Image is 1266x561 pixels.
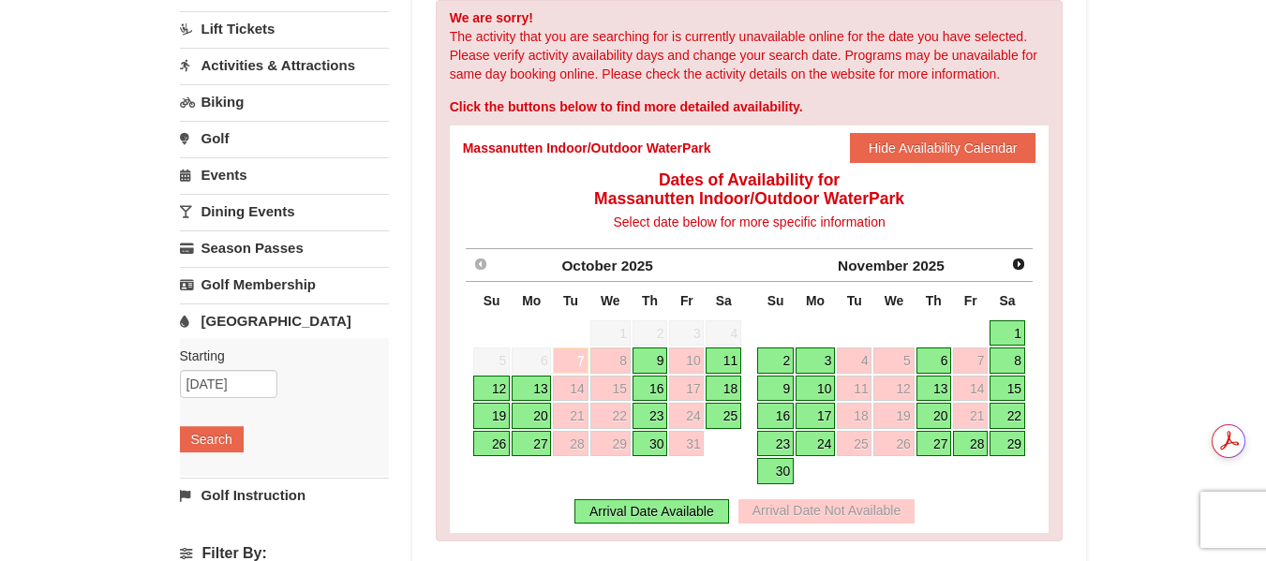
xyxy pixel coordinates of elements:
span: 3 [669,320,704,347]
span: Thursday [642,293,658,308]
a: 30 [633,431,668,457]
a: [GEOGRAPHIC_DATA] [180,303,389,338]
a: 30 [757,458,794,484]
a: 28 [553,431,588,457]
a: 11 [706,347,741,374]
span: Next [1011,257,1026,272]
a: 17 [796,403,835,429]
span: 1 [590,320,631,347]
span: 5 [473,347,510,374]
a: 10 [669,347,704,374]
a: 2 [757,347,794,374]
span: October [561,258,617,273]
span: 6 [512,347,551,374]
a: Golf Membership [180,267,389,302]
a: 12 [473,376,510,402]
span: Friday [680,293,693,308]
a: 27 [916,431,952,457]
span: Thursday [926,293,942,308]
a: Prev [468,251,494,277]
a: 18 [837,403,871,429]
a: 26 [473,431,510,457]
a: 31 [669,431,704,457]
a: 8 [990,347,1025,374]
div: Arrival Date Not Available [738,499,915,524]
h4: Dates of Availability for Massanutten Indoor/Outdoor WaterPark [463,170,1036,208]
a: 29 [590,431,631,457]
label: Starting [180,347,375,365]
a: 14 [953,376,988,402]
a: 5 [873,347,914,374]
span: Wednesday [601,293,620,308]
a: 15 [990,376,1025,402]
span: 2025 [621,258,653,273]
a: 16 [757,403,794,429]
span: Monday [522,293,541,308]
span: Sunday [484,293,500,308]
span: Tuesday [563,293,578,308]
a: 8 [590,347,631,374]
span: Select date below for more specific information [613,214,885,229]
a: 10 [796,376,835,402]
span: Tuesday [847,293,862,308]
a: 27 [512,431,551,457]
a: 18 [706,376,741,402]
a: 20 [916,403,952,429]
span: Saturday [716,293,732,308]
a: 14 [553,376,588,402]
a: 26 [873,431,914,457]
a: 21 [553,403,588,429]
a: 24 [796,431,835,457]
span: Sunday [767,293,784,308]
a: 9 [757,376,794,402]
a: Next [1005,251,1032,277]
span: November [838,258,908,273]
a: 23 [633,403,668,429]
a: 19 [873,403,914,429]
a: 9 [633,347,668,374]
a: 20 [512,403,551,429]
a: Golf [180,121,389,155]
a: 22 [590,403,631,429]
a: Activities & Attractions [180,48,389,82]
a: 1 [990,320,1025,347]
a: 13 [512,376,551,402]
span: Saturday [1000,293,1016,308]
a: 24 [669,403,704,429]
a: 13 [916,376,952,402]
a: 11 [837,376,871,402]
a: 29 [990,431,1025,457]
button: Hide Availability Calendar [850,133,1036,163]
a: 25 [837,431,871,457]
a: 7 [553,347,588,374]
span: 2 [633,320,668,347]
a: 16 [633,376,668,402]
a: 21 [953,403,988,429]
span: Friday [964,293,977,308]
a: 28 [953,431,988,457]
span: 2025 [913,258,945,273]
a: 12 [873,376,914,402]
button: Search [180,426,244,452]
a: 22 [990,403,1025,429]
span: Monday [806,293,825,308]
strong: We are sorry! [450,10,533,25]
a: 23 [757,431,794,457]
div: Arrival Date Available [574,499,729,524]
span: 4 [706,320,741,347]
a: 6 [916,347,952,374]
a: Golf Instruction [180,478,389,512]
a: 4 [837,347,871,374]
a: 7 [953,347,988,374]
div: Click the buttons below to find more detailed availability. [450,97,1050,116]
div: Massanutten Indoor/Outdoor WaterPark [463,139,711,157]
a: Season Passes [180,230,389,265]
a: 3 [796,347,835,374]
a: 19 [473,403,510,429]
a: 17 [669,376,704,402]
a: Lift Tickets [180,11,389,46]
a: Dining Events [180,194,389,229]
a: 25 [706,403,741,429]
a: Biking [180,84,389,119]
a: Events [180,157,389,192]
